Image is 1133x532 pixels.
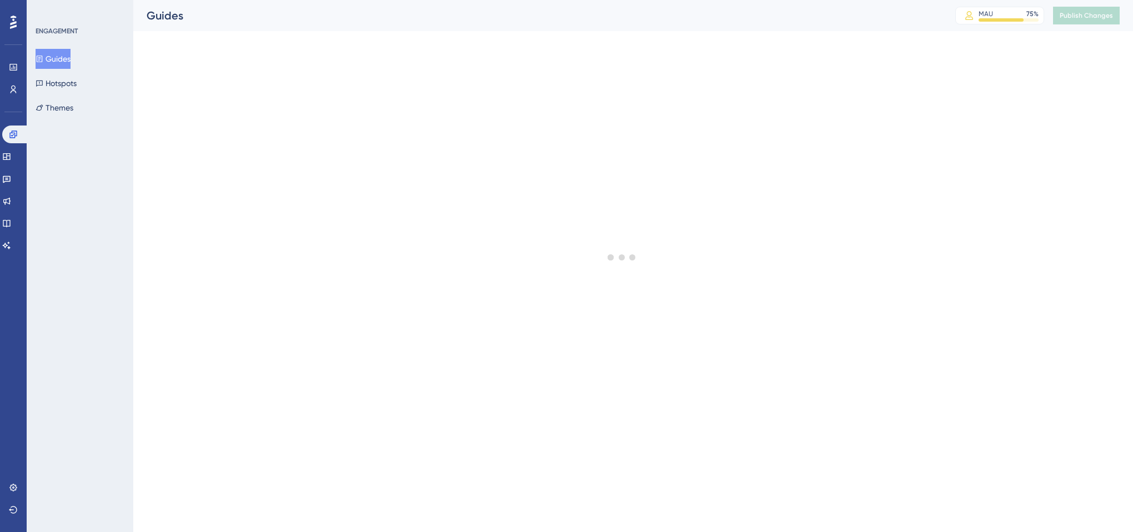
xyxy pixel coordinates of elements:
[979,9,993,18] div: MAU
[1060,11,1113,20] span: Publish Changes
[1026,9,1039,18] div: 75 %
[1053,7,1120,24] button: Publish Changes
[147,8,928,23] div: Guides
[36,98,73,118] button: Themes
[36,73,77,93] button: Hotspots
[36,27,78,36] div: ENGAGEMENT
[36,49,71,69] button: Guides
